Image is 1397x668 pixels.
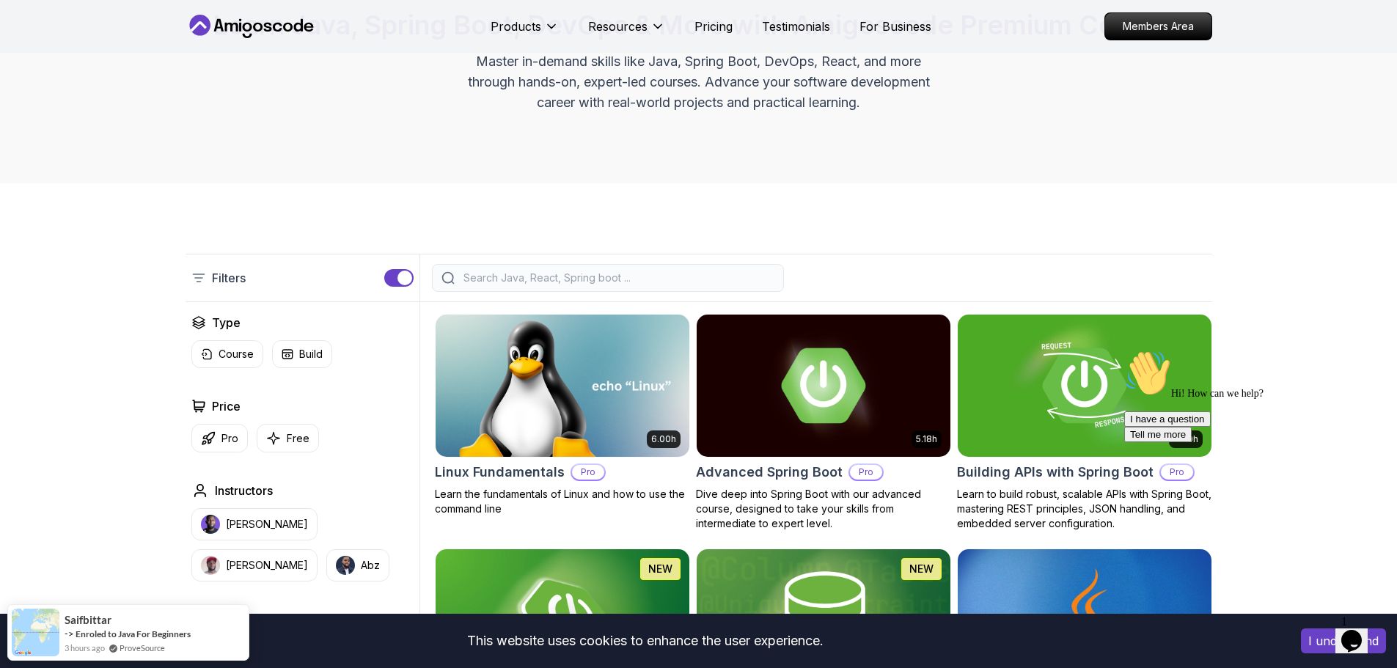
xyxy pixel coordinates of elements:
span: 3 hours ago [65,642,105,654]
a: Building APIs with Spring Boot card3.30hBuilding APIs with Spring BootProLearn to build robust, s... [957,314,1212,531]
img: Linux Fundamentals card [436,315,689,457]
p: Course [219,347,254,361]
a: Members Area [1104,12,1212,40]
button: instructor img[PERSON_NAME] [191,549,318,581]
p: Learn the fundamentals of Linux and how to use the command line [435,487,690,516]
button: I have a question [6,67,92,83]
button: Accept cookies [1301,628,1386,653]
p: Products [491,18,541,35]
a: Advanced Spring Boot card5.18hAdvanced Spring BootProDive deep into Spring Boot with our advanced... [696,314,951,531]
p: [PERSON_NAME] [226,517,308,532]
p: NEW [909,562,934,576]
button: Resources [588,18,665,47]
div: 👋Hi! How can we help?I have a questionTell me more [6,6,270,98]
iframe: chat widget [1335,609,1382,653]
span: -> [65,628,74,639]
a: ProveSource [120,642,165,654]
div: This website uses cookies to enhance the user experience. [11,625,1279,657]
p: Members Area [1105,13,1211,40]
button: Course [191,340,263,368]
p: Pro [850,465,882,480]
button: Free [257,424,319,452]
p: Dive deep into Spring Boot with our advanced course, designed to take your skills from intermedia... [696,487,951,531]
img: :wave: [6,6,53,53]
img: Advanced Spring Boot card [697,315,950,457]
p: Learn to build robust, scalable APIs with Spring Boot, mastering REST principles, JSON handling, ... [957,487,1212,531]
button: Build [272,340,332,368]
button: Products [491,18,559,47]
a: Linux Fundamentals card6.00hLinux FundamentalsProLearn the fundamentals of Linux and how to use t... [435,314,690,516]
h2: Linux Fundamentals [435,462,565,482]
p: Filters [212,269,246,287]
a: Pricing [694,18,733,35]
p: Master in-demand skills like Java, Spring Boot, DevOps, React, and more through hands-on, expert-... [452,51,945,113]
p: Build [299,347,323,361]
p: Resources [588,18,648,35]
button: instructor img[PERSON_NAME] [191,508,318,540]
img: Building APIs with Spring Boot card [958,315,1211,457]
span: saifbittar [65,614,111,626]
h2: Price [212,397,241,415]
h2: Building APIs with Spring Boot [957,462,1154,482]
a: For Business [859,18,931,35]
a: Enroled to Java For Beginners [76,628,191,639]
img: provesource social proof notification image [12,609,59,656]
iframe: chat widget [1118,344,1382,602]
p: Pro [572,465,604,480]
button: Tell me more [6,83,73,98]
img: instructor img [201,556,220,575]
span: Hi! How can we help? [6,44,145,55]
input: Search Java, React, Spring boot ... [461,271,774,285]
p: NEW [648,562,672,576]
p: Free [287,431,309,446]
img: instructor img [336,556,355,575]
h2: Type [212,314,241,331]
p: 5.18h [916,433,937,445]
img: instructor img [201,515,220,534]
button: Pro [191,424,248,452]
a: Testimonials [762,18,830,35]
p: 6.00h [651,433,676,445]
h2: Instructors [215,482,273,499]
p: Pro [221,431,238,446]
h2: Advanced Spring Boot [696,462,843,482]
button: instructor imgAbz [326,549,389,581]
p: Abz [361,558,380,573]
p: [PERSON_NAME] [226,558,308,573]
